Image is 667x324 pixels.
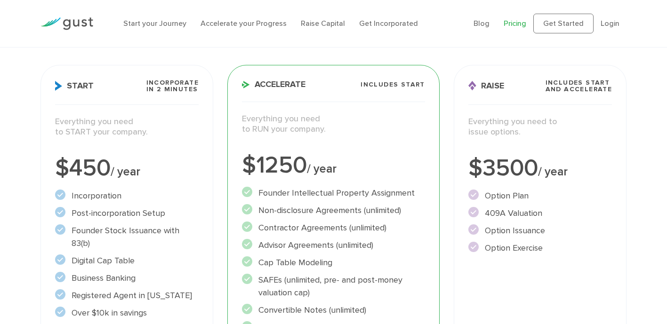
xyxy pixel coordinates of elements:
[468,242,612,254] li: Option Exercise
[242,81,250,88] img: Accelerate Icon
[242,187,425,199] li: Founder Intellectual Property Assignment
[546,79,612,93] span: Includes START and ACCELERATE
[474,19,490,28] a: Blog
[468,157,612,180] div: $3500
[242,114,425,135] p: Everything you need to RUN your company.
[55,207,199,220] li: Post-incorporation Setup
[55,190,199,202] li: Incorporation
[468,224,612,237] li: Option Issuance
[242,221,425,234] li: Contractor Agreements (unlimited)
[201,19,287,28] a: Accelerate your Progress
[359,19,418,28] a: Get Incorporated
[601,19,619,28] a: Login
[468,207,612,220] li: 409A Valuation
[55,81,62,91] img: Start Icon X2
[55,307,199,319] li: Over $10k in savings
[55,272,199,284] li: Business Banking
[242,256,425,269] li: Cap Table Modeling
[123,19,186,28] a: Start your Journey
[468,117,612,138] p: Everything you need to issue options.
[468,190,612,202] li: Option Plan
[301,19,345,28] a: Raise Capital
[242,204,425,217] li: Non-disclosure Agreements (unlimited)
[504,19,526,28] a: Pricing
[468,81,476,91] img: Raise Icon
[533,14,594,33] a: Get Started
[111,165,140,179] span: / year
[146,79,199,93] span: Incorporate in 2 Minutes
[55,224,199,250] li: Founder Stock Issuance with 83(b)
[55,289,199,302] li: Registered Agent in [US_STATE]
[55,81,94,91] span: Start
[242,239,425,252] li: Advisor Agreements (unlimited)
[468,81,504,91] span: Raise
[55,254,199,267] li: Digital Cap Table
[361,81,425,88] span: Includes START
[538,165,568,179] span: / year
[242,80,305,89] span: Accelerate
[55,157,199,180] div: $450
[242,154,425,177] div: $1250
[242,304,425,316] li: Convertible Notes (unlimited)
[307,162,337,176] span: / year
[40,17,93,30] img: Gust Logo
[55,117,199,138] p: Everything you need to START your company.
[242,274,425,299] li: SAFEs (unlimited, pre- and post-money valuation cap)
